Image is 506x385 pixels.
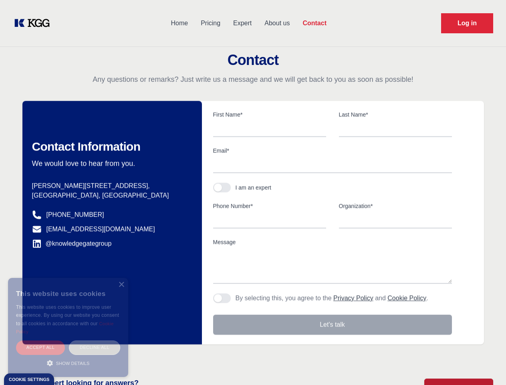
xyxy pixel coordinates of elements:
a: About us [258,13,296,34]
div: I am an expert [236,184,272,192]
a: Request Demo [441,13,493,33]
a: Pricing [194,13,227,34]
div: Show details [16,359,120,367]
a: Cookie Policy [387,295,426,302]
label: Email* [213,147,452,155]
label: Message [213,238,452,246]
p: [GEOGRAPHIC_DATA], [GEOGRAPHIC_DATA] [32,191,189,201]
a: @knowledgegategroup [32,239,112,249]
a: [PHONE_NUMBER] [46,210,104,220]
div: This website uses cookies [16,284,120,303]
p: We would love to hear from you. [32,159,189,168]
p: By selecting this, you agree to the and . [236,294,428,303]
a: Contact [296,13,333,34]
a: Expert [227,13,258,34]
a: [EMAIL_ADDRESS][DOMAIN_NAME] [46,225,155,234]
label: First Name* [213,111,326,119]
div: Close [118,282,124,288]
span: Show details [56,361,90,366]
div: Decline all [69,340,120,355]
div: Accept all [16,340,65,355]
a: KOL Knowledge Platform: Talk to Key External Experts (KEE) [13,17,56,30]
a: Privacy Policy [333,295,373,302]
p: Any questions or remarks? Just write us a message and we will get back to you as soon as possible! [10,75,496,84]
label: Last Name* [339,111,452,119]
label: Phone Number* [213,202,326,210]
a: Home [164,13,194,34]
h2: Contact [10,52,496,68]
p: [PERSON_NAME][STREET_ADDRESS], [32,181,189,191]
iframe: Chat Widget [466,346,506,385]
span: This website uses cookies to improve user experience. By using our website you consent to all coo... [16,304,119,326]
a: Cookie Policy [16,321,114,334]
div: Cookie settings [9,377,49,382]
label: Organization* [339,202,452,210]
h2: Contact Information [32,140,189,154]
button: Let's talk [213,315,452,335]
